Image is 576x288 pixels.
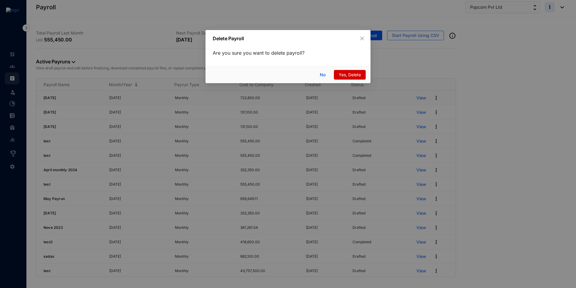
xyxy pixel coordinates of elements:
[339,71,361,78] span: Yes, Delete
[213,49,363,56] p: Are you sure you want to delete payroll?
[213,35,326,42] p: Delete Payroll
[360,36,364,41] span: close
[315,70,331,80] button: No
[320,71,325,78] span: No
[359,35,365,42] button: Close
[334,70,366,80] button: Yes, Delete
